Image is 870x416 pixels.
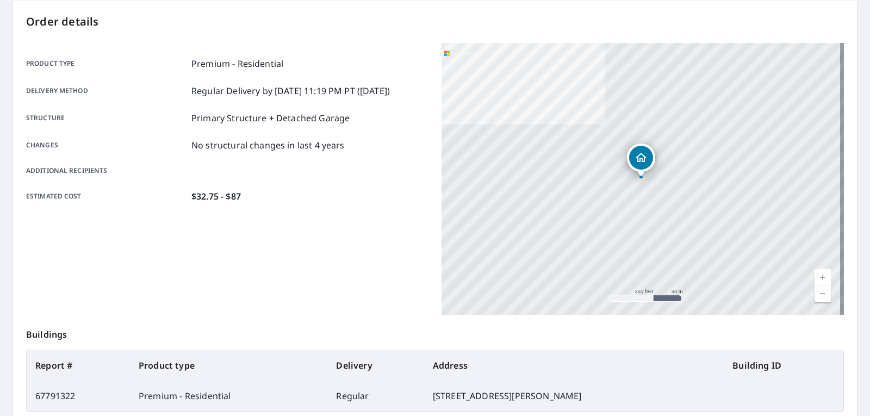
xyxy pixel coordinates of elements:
[327,350,424,381] th: Delivery
[26,111,187,125] p: Structure
[424,350,724,381] th: Address
[191,84,390,97] p: Regular Delivery by [DATE] 11:19 PM PT ([DATE])
[27,350,130,381] th: Report #
[815,285,831,302] a: Current Level 17, Zoom Out
[26,166,187,176] p: Additional recipients
[26,57,187,70] p: Product type
[424,381,724,411] td: [STREET_ADDRESS][PERSON_NAME]
[327,381,424,411] td: Regular
[191,139,345,152] p: No structural changes in last 4 years
[26,84,187,97] p: Delivery method
[191,57,283,70] p: Premium - Residential
[26,139,187,152] p: Changes
[191,111,350,125] p: Primary Structure + Detached Garage
[724,350,843,381] th: Building ID
[27,381,130,411] td: 67791322
[26,190,187,203] p: Estimated cost
[815,269,831,285] a: Current Level 17, Zoom In
[191,190,241,203] p: $32.75 - $87
[130,350,327,381] th: Product type
[130,381,327,411] td: Premium - Residential
[627,144,655,177] div: Dropped pin, building 1, Residential property, 1704 Centennial Dr Toano, VA 23168
[26,315,844,350] p: Buildings
[26,14,844,30] p: Order details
